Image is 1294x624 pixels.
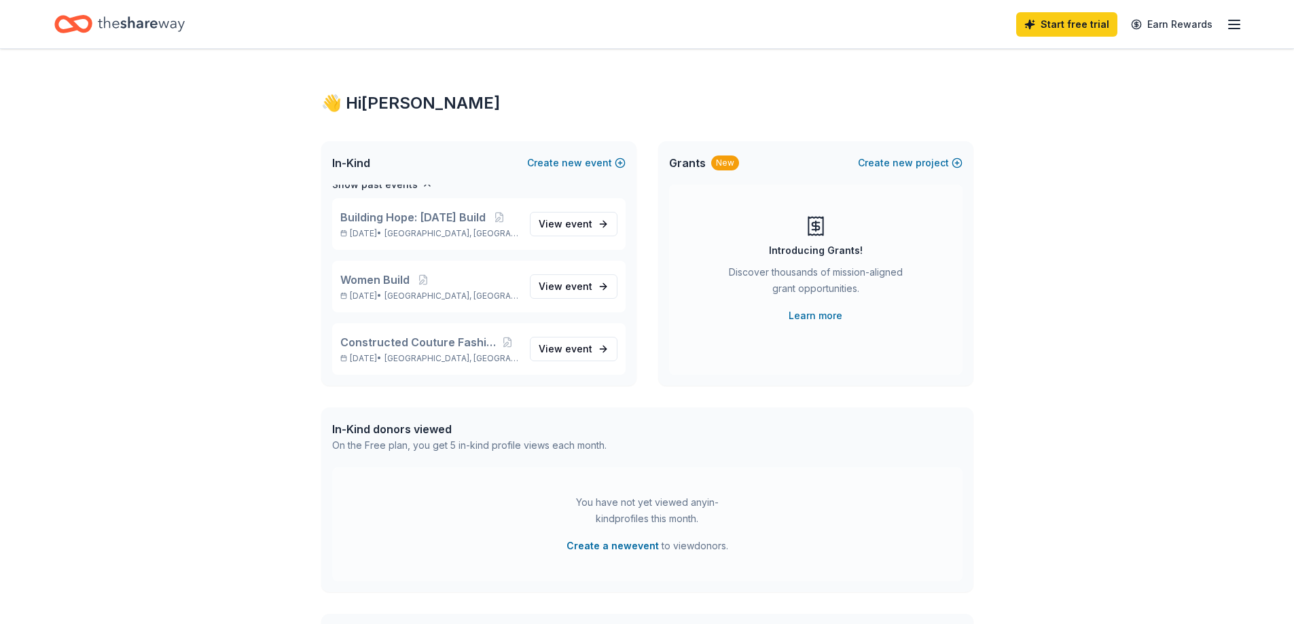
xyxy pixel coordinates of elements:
button: Create a newevent [567,538,659,554]
span: event [565,280,592,292]
span: Women Build [340,272,410,288]
span: event [565,218,592,230]
span: Grants [669,155,706,171]
span: event [565,343,592,354]
div: In-Kind donors viewed [332,421,607,437]
span: new [562,155,582,171]
a: View event [530,212,617,236]
h4: Show past events [332,177,418,193]
span: View [539,341,592,357]
span: new [893,155,913,171]
div: On the Free plan, you get 5 in-kind profile views each month. [332,437,607,454]
p: [DATE] • [340,228,519,239]
div: You have not yet viewed any in-kind profiles this month. [562,494,732,527]
button: Createnewproject [858,155,963,171]
p: [DATE] • [340,291,519,301]
div: New [711,155,739,170]
span: In-Kind [332,155,370,171]
span: View [539,216,592,232]
a: Earn Rewards [1123,12,1221,37]
span: Building Hope: [DATE] Build [340,209,486,225]
a: View event [530,274,617,299]
a: Learn more [789,308,842,324]
a: View event [530,337,617,361]
span: [GEOGRAPHIC_DATA], [GEOGRAPHIC_DATA] [384,353,518,364]
span: Constructed Couture Fashion Show [340,334,497,350]
button: Show past events [332,177,433,193]
a: Home [54,8,185,40]
div: Discover thousands of mission-aligned grant opportunities. [723,264,908,302]
a: Start free trial [1016,12,1117,37]
span: to view donors . [567,538,728,554]
button: Createnewevent [527,155,626,171]
div: 👋 Hi [PERSON_NAME] [321,92,973,114]
div: Introducing Grants! [769,242,863,259]
span: View [539,278,592,295]
p: [DATE] • [340,353,519,364]
span: [GEOGRAPHIC_DATA], [GEOGRAPHIC_DATA] [384,228,518,239]
span: [GEOGRAPHIC_DATA], [GEOGRAPHIC_DATA] [384,291,518,301]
